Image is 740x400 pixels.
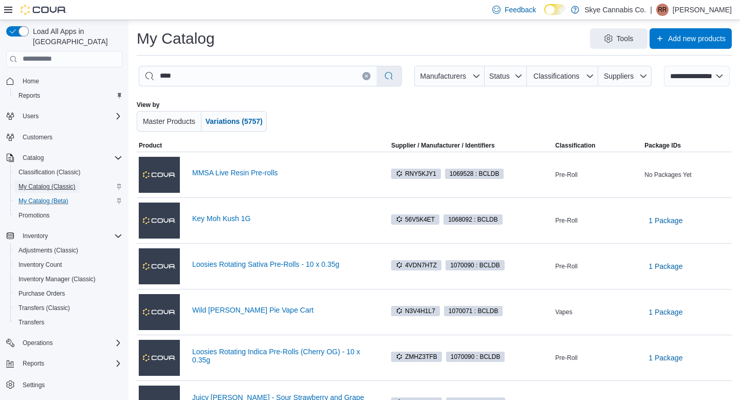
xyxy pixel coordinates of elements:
[139,340,180,376] img: Loosies Rotating Indica Pre-Rolls (Cherry OG) - 10 x 0.35g
[2,130,126,144] button: Customers
[673,4,732,16] p: [PERSON_NAME]
[444,306,503,316] span: 1070071 : BCLDB
[446,352,505,362] span: 1070090 : BCLDB
[649,307,682,317] span: 1 Package
[391,306,440,316] span: N3V4H1L7
[14,166,85,178] a: Classification (Classic)
[192,260,373,268] a: Loosies Rotating Sativa Pre-Rolls - 10 x 0.35g
[10,272,126,286] button: Inventory Manager (Classic)
[2,74,126,88] button: Home
[18,183,76,191] span: My Catalog (Classic)
[18,152,122,164] span: Catalog
[604,72,634,80] span: Suppliers
[14,316,122,329] span: Transfers
[18,230,52,242] button: Inventory
[192,348,373,364] a: Loosies Rotating Indica Pre-Rolls (Cherry OG) - 10 x 0.35g
[18,110,43,122] button: Users
[10,208,126,223] button: Promotions
[14,89,44,102] a: Reports
[18,131,57,143] a: Customers
[14,259,122,271] span: Inventory Count
[450,261,500,270] span: 1070090 : BCLDB
[23,154,44,162] span: Catalog
[396,352,437,361] span: ZMHZ3TFB
[14,195,72,207] a: My Catalog (Beta)
[396,215,435,224] span: 56V5K4ET
[2,109,126,123] button: Users
[139,141,162,150] span: Product
[2,229,126,243] button: Inventory
[14,273,122,285] span: Inventory Manager (Classic)
[10,165,126,179] button: Classification (Classic)
[18,92,40,100] span: Reports
[23,339,53,347] span: Operations
[391,141,494,150] div: Supplier / Manufacturer / Identifiers
[18,197,68,205] span: My Catalog (Beta)
[14,259,66,271] a: Inventory Count
[18,152,48,164] button: Catalog
[2,377,126,392] button: Settings
[10,179,126,194] button: My Catalog (Classic)
[18,304,70,312] span: Transfers (Classic)
[553,214,643,227] div: Pre-Roll
[2,336,126,350] button: Operations
[23,133,52,141] span: Customers
[396,261,437,270] span: 4VDN7HTZ
[644,348,687,368] button: 1 Package
[10,315,126,330] button: Transfers
[362,72,371,80] button: Clear input
[584,4,646,16] p: Skye Cannabis Co.
[14,302,122,314] span: Transfers (Classic)
[642,169,732,181] div: No Packages Yet
[553,169,643,181] div: Pre-Roll
[446,260,505,270] span: 1070090 : BCLDB
[450,169,499,178] span: 1069528 : BCLDB
[443,214,503,225] span: 1068092 : BCLDB
[10,286,126,301] button: Purchase Orders
[2,356,126,371] button: Reports
[18,379,49,391] a: Settings
[533,72,579,80] span: Classifications
[137,28,215,49] h1: My Catalog
[139,157,180,193] img: MMSA Live Resin Pre-rolls
[377,141,494,150] span: Supplier / Manufacturer / Identifiers
[18,357,48,370] button: Reports
[658,4,667,16] span: RR
[23,112,39,120] span: Users
[18,246,78,254] span: Adjustments (Classic)
[445,169,504,179] span: 1069528 : BCLDB
[23,77,39,85] span: Home
[527,66,598,86] button: Classifications
[553,260,643,272] div: Pre-Roll
[2,151,126,165] button: Catalog
[23,381,45,389] span: Settings
[396,169,436,178] span: RNY5KJY1
[206,117,263,125] span: Variations (5757)
[649,261,682,271] span: 1 Package
[451,352,501,361] span: 1070090 : BCLDB
[617,33,634,44] span: Tools
[544,4,566,15] input: Dark Mode
[391,214,439,225] span: 56V5K4ET
[10,258,126,272] button: Inventory Count
[201,111,267,132] button: Variations (5757)
[14,287,122,300] span: Purchase Orders
[391,260,441,270] span: 4VDN7HTZ
[656,4,669,16] div: Rav Raey
[192,169,373,177] a: MMSA Live Resin Pre-rolls
[649,353,682,363] span: 1 Package
[644,210,687,231] button: 1 Package
[14,209,122,222] span: Promotions
[14,244,82,257] a: Adjustments (Classic)
[598,66,652,86] button: Suppliers
[649,215,682,226] span: 1 Package
[644,256,687,277] button: 1 Package
[18,75,43,87] a: Home
[14,195,122,207] span: My Catalog (Beta)
[18,337,57,349] button: Operations
[21,5,67,15] img: Cova
[650,28,732,49] button: Add new products
[414,66,484,86] button: Manufacturers
[485,66,527,86] button: Status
